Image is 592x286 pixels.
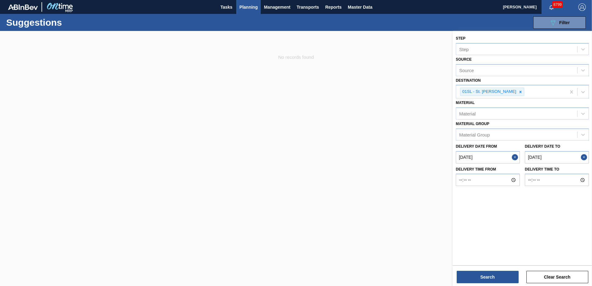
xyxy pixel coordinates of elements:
span: Reports [325,3,342,11]
label: Material Group [456,122,489,126]
h1: Suggestions [6,19,116,26]
div: Step [459,46,469,52]
button: Close [512,151,520,163]
div: 01SL - St. [PERSON_NAME] [460,88,517,96]
label: Material [456,101,475,105]
span: Filter [559,20,570,25]
label: Delivery time to [525,165,589,174]
span: 8799 [552,1,563,8]
span: Master Data [348,3,372,11]
label: Source [456,57,472,62]
span: Planning [239,3,258,11]
button: Notifications [542,3,561,11]
input: mm/dd/yyyy [525,151,589,163]
button: Filter [533,16,586,29]
button: Close [581,151,589,163]
span: Management [264,3,290,11]
div: Material [459,111,476,116]
span: Transports [297,3,319,11]
label: Delivery Date from [456,144,497,149]
label: Delivery Date to [525,144,560,149]
div: Material Group [459,132,490,137]
img: Logout [578,3,586,11]
label: Delivery time from [456,165,520,174]
input: mm/dd/yyyy [456,151,520,163]
label: Step [456,36,465,41]
div: Source [459,67,474,73]
span: Tasks [220,3,233,11]
label: Destination [456,78,481,83]
img: TNhmsLtSVTkK8tSr43FrP2fwEKptu5GPRR3wAAAABJRU5ErkJggg== [8,4,38,10]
